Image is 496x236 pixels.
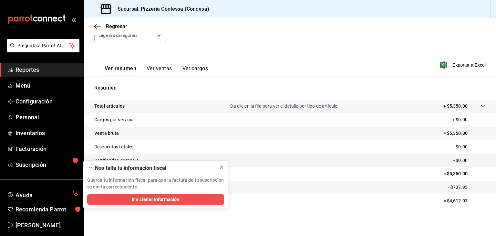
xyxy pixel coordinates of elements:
[94,144,133,150] p: Descuentos totales
[15,97,78,106] span: Configuración
[5,47,79,54] a: Pregunta a Parrot AI
[443,103,468,110] p: + $5,350.00
[230,103,337,110] p: Da clic en la fila para ver el detalle por tipo de artículo
[87,194,224,205] button: Ir a Llenar Información
[443,198,486,204] p: = $4,612.07
[94,84,486,92] p: Resumen
[453,157,486,164] p: - $0.00
[94,23,127,29] button: Regresar
[7,39,79,52] button: Pregunta a Parrot AI
[182,65,208,76] button: Ver cargos
[453,144,486,150] p: - $0.00
[15,190,70,198] span: Ayuda
[132,196,179,203] span: Ir a Llenar Información
[448,184,486,191] p: - $737.93
[106,23,127,29] span: Regresar
[443,170,486,177] p: = $5,350.00
[15,160,78,169] span: Suscripción
[71,17,76,22] button: open_drawer_menu
[87,165,214,172] div: 🫥 Nos falta tu información fiscal
[15,129,78,137] span: Inventarios
[17,42,69,49] span: Pregunta a Parrot AI
[441,61,486,69] button: Exportar a Excel
[15,113,78,122] span: Personal
[147,65,172,76] button: Ver ventas
[443,130,486,137] p: = $5,350.00
[98,32,138,38] span: Elige las categorías
[15,205,78,214] span: Recomienda Parrot
[15,145,78,153] span: Facturación
[112,5,209,13] h3: Sucursal: Pizzeria Contessa (Condesa)
[94,103,125,110] p: Total artículos
[105,65,136,76] button: Ver resumen
[452,116,486,123] p: + $0.00
[15,221,78,230] span: [PERSON_NAME]
[94,157,139,164] p: Certificados de regalo
[105,65,208,76] div: navigation tabs
[15,65,78,74] span: Reportes
[94,130,119,137] p: Venta bruta
[87,177,224,190] p: Guarda tu información fiscal para que la factura de tu suscripción se emita correctamente.
[15,81,78,90] span: Menú
[94,116,134,123] p: Cargos por servicio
